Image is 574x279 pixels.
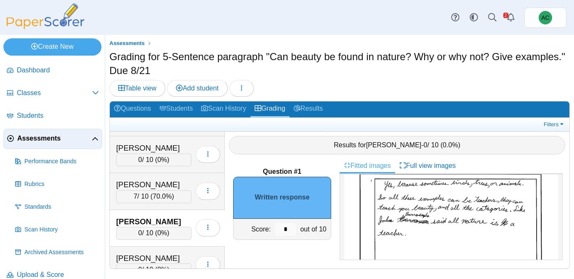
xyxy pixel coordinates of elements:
[263,167,302,176] b: Question #1
[197,101,250,117] a: Scan History
[138,156,142,163] span: 0
[3,129,102,149] a: Assessments
[116,154,191,166] div: / 10 ( )
[234,219,273,239] div: Score:
[157,266,167,273] span: 0%
[110,101,155,117] a: Questions
[17,134,92,143] span: Assessments
[138,266,142,273] span: 0
[229,136,565,154] div: Results for - / 10 ( )
[118,85,157,92] span: Table view
[157,229,167,236] span: 0%
[109,50,570,78] h1: Grading for 5-Sentence paragraph "Can beauty be found in nature? Why or why not? Give examples." ...
[24,226,99,234] span: Scan History
[12,174,102,194] a: Rubrics
[116,227,191,239] div: / 10 ( )
[539,11,552,24] span: Andrew Christman
[116,253,191,264] div: [PERSON_NAME]
[12,220,102,240] a: Scan History
[176,85,218,92] span: Add student
[366,141,422,149] span: [PERSON_NAME]
[3,106,102,126] a: Students
[395,159,460,173] a: Full view images
[340,159,395,173] a: Fitted images
[24,248,99,257] span: Archived Assessments
[12,151,102,172] a: Performance Bands
[443,141,458,149] span: 0.0%
[3,23,88,30] a: PaperScorer
[3,61,102,81] a: Dashboard
[542,120,567,129] a: Filters
[116,179,191,190] div: [PERSON_NAME]
[502,8,520,27] a: Alerts
[12,197,102,217] a: Standards
[109,40,145,46] span: Assessments
[17,66,99,75] span: Dashboard
[107,38,147,49] a: Assessments
[24,157,99,166] span: Performance Bands
[290,101,327,117] a: Results
[424,141,428,149] span: 0
[155,101,197,117] a: Students
[138,229,142,236] span: 0
[3,83,102,104] a: Classes
[116,143,191,154] div: [PERSON_NAME]
[17,88,92,98] span: Classes
[133,193,137,200] span: 7
[116,216,191,227] div: [PERSON_NAME]
[541,15,549,21] span: Andrew Christman
[116,263,191,276] div: / 10 ( )
[153,193,172,200] span: 70.0%
[250,101,290,117] a: Grading
[157,156,167,163] span: 0%
[233,177,331,219] div: Written response
[109,80,165,97] a: Table view
[524,8,566,28] a: Andrew Christman
[298,219,330,239] div: out of 10
[116,190,191,203] div: / 10 ( )
[3,38,101,55] a: Create New
[12,242,102,263] a: Archived Assessments
[17,111,99,120] span: Students
[24,180,99,189] span: Rubrics
[3,3,88,29] img: PaperScorer
[167,80,227,97] a: Add student
[24,203,99,211] span: Standards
